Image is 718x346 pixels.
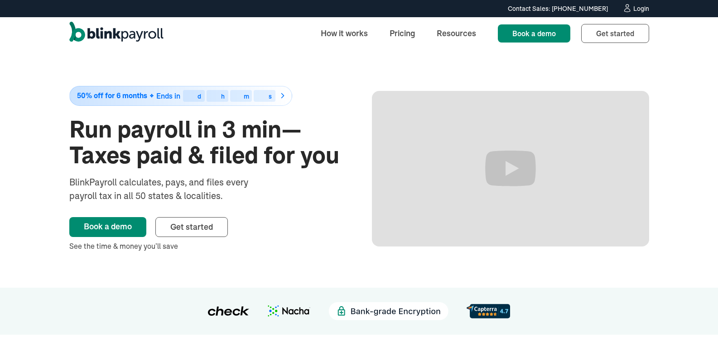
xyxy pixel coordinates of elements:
[508,4,608,14] div: Contact Sales: [PHONE_NUMBER]
[429,24,483,43] a: Resources
[581,24,649,43] a: Get started
[596,29,634,38] span: Get started
[69,217,146,237] a: Book a demo
[198,93,201,100] div: d
[244,93,249,100] div: m
[156,91,180,100] span: Ends in
[69,117,347,168] h1: Run payroll in 3 min—Taxes paid & filed for you
[77,92,147,100] span: 50% off for 6 months
[155,217,228,237] a: Get started
[372,91,649,246] iframe: Run Payroll in 3 min with BlinkPayroll
[313,24,375,43] a: How it works
[633,5,649,12] div: Login
[382,24,422,43] a: Pricing
[269,93,272,100] div: s
[69,241,347,251] div: See the time & money you’ll save
[467,304,510,318] img: d56c0860-961d-46a8-819e-eda1494028f8.svg
[498,24,570,43] a: Book a demo
[69,175,272,203] div: BlinkPayroll calculates, pays, and files every payroll tax in all 50 states & localities.
[622,4,649,14] a: Login
[512,29,556,38] span: Book a demo
[170,222,213,232] span: Get started
[221,93,225,100] div: h
[69,86,347,106] a: 50% off for 6 monthsEnds indhms
[69,22,164,45] a: home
